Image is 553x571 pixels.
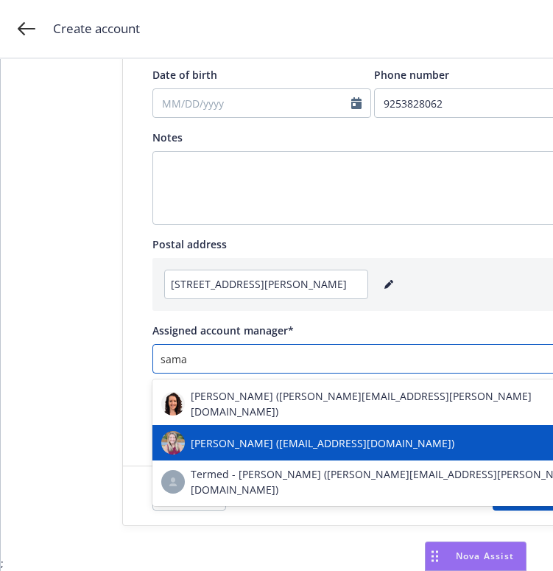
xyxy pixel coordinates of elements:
[152,323,294,337] span: Assigned account manager*
[161,431,185,455] img: photo
[152,237,227,251] span: Postal address
[152,88,371,118] input: MM/DD/yyyy
[374,68,449,82] span: Phone number
[456,550,514,562] span: Nova Assist
[152,68,217,82] span: Date of birth
[380,276,398,293] a: editPencil
[191,435,454,451] span: [PERSON_NAME] ([EMAIL_ADDRESS][DOMAIN_NAME])
[426,542,444,570] div: Drag to move
[425,542,526,571] button: Nova Assist
[53,19,140,38] span: Create account
[161,392,185,416] img: photo
[1,59,553,571] div: ;
[171,276,347,292] span: [STREET_ADDRESS][PERSON_NAME]
[152,130,183,144] span: Notes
